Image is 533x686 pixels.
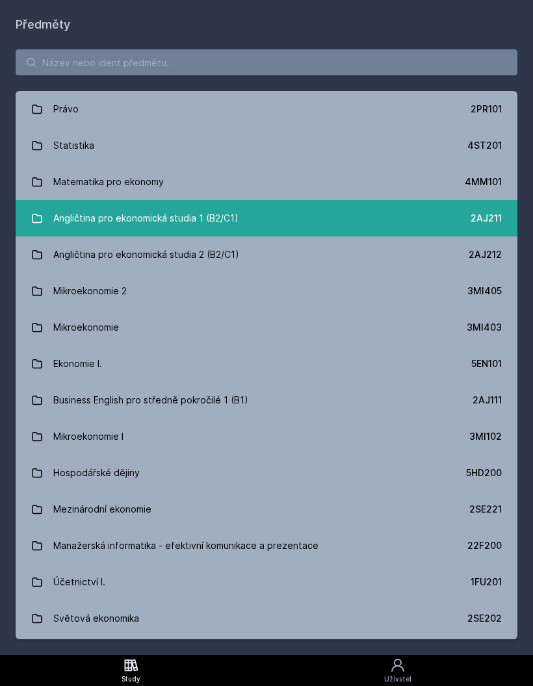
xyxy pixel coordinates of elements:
input: Název nebo ident předmětu… [16,49,517,75]
h1: Předměty [16,16,517,34]
a: Mezinárodní ekonomie 2SE221 [16,491,517,527]
div: Mezinárodní ekonomie [53,496,151,522]
div: Angličtina pro ekonomická studia 1 (B2/C1) [53,205,239,231]
div: Business English pro středně pokročilé 1 (B1) [53,387,248,413]
div: 5EN101 [471,357,502,370]
div: Matematika pro ekonomy [53,169,164,195]
a: Ekonomie II. 5EN411 [16,637,517,673]
div: 5HD200 [466,466,502,479]
a: Angličtina pro ekonomická studia 2 (B2/C1) 2AJ212 [16,236,517,273]
a: Účetnictví I. 1FU201 [16,564,517,600]
a: Statistika 4ST201 [16,127,517,164]
div: Ekonomie I. [53,351,102,377]
div: Mikroekonomie 2 [53,278,127,304]
div: 4ST201 [467,139,502,152]
a: Hospodářské dějiny 5HD200 [16,455,517,491]
a: Právo 2PR101 [16,91,517,127]
div: 3MI403 [467,321,502,334]
div: 2PR101 [471,103,502,116]
div: Právo [53,96,79,122]
div: Statistika [53,133,94,159]
a: Business English pro středně pokročilé 1 (B1) 2AJ111 [16,382,517,418]
div: 2AJ212 [469,248,502,261]
a: Ekonomie I. 5EN101 [16,346,517,382]
div: 4MM101 [465,175,502,188]
a: Světová ekonomika 2SE202 [16,600,517,637]
a: Mikroekonomie I 3MI102 [16,418,517,455]
div: Světová ekonomika [53,605,139,631]
a: Mikroekonomie 2 3MI405 [16,273,517,309]
div: Účetnictví I. [53,569,105,595]
div: 2SE202 [467,612,502,625]
div: 2AJ111 [473,394,502,407]
div: 2AJ211 [471,212,502,225]
div: Mikroekonomie I [53,424,123,450]
a: Angličtina pro ekonomická studia 1 (B2/C1) 2AJ211 [16,200,517,236]
a: Mikroekonomie 3MI403 [16,309,517,346]
div: Hospodářské dějiny [53,460,140,486]
a: Manažerská informatika - efektivní komunikace a prezentace 22F200 [16,527,517,564]
div: Mikroekonomie [53,314,119,340]
div: 3MI405 [467,285,502,298]
div: 22F200 [467,539,502,552]
div: 3MI102 [469,430,502,443]
div: 1FU201 [471,576,502,589]
div: Uživatel [384,674,411,684]
div: Study [122,674,140,684]
div: Angličtina pro ekonomická studia 2 (B2/C1) [53,242,239,268]
div: 2SE221 [469,503,502,516]
div: Manažerská informatika - efektivní komunikace a prezentace [53,533,318,559]
a: Matematika pro ekonomy 4MM101 [16,164,517,200]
